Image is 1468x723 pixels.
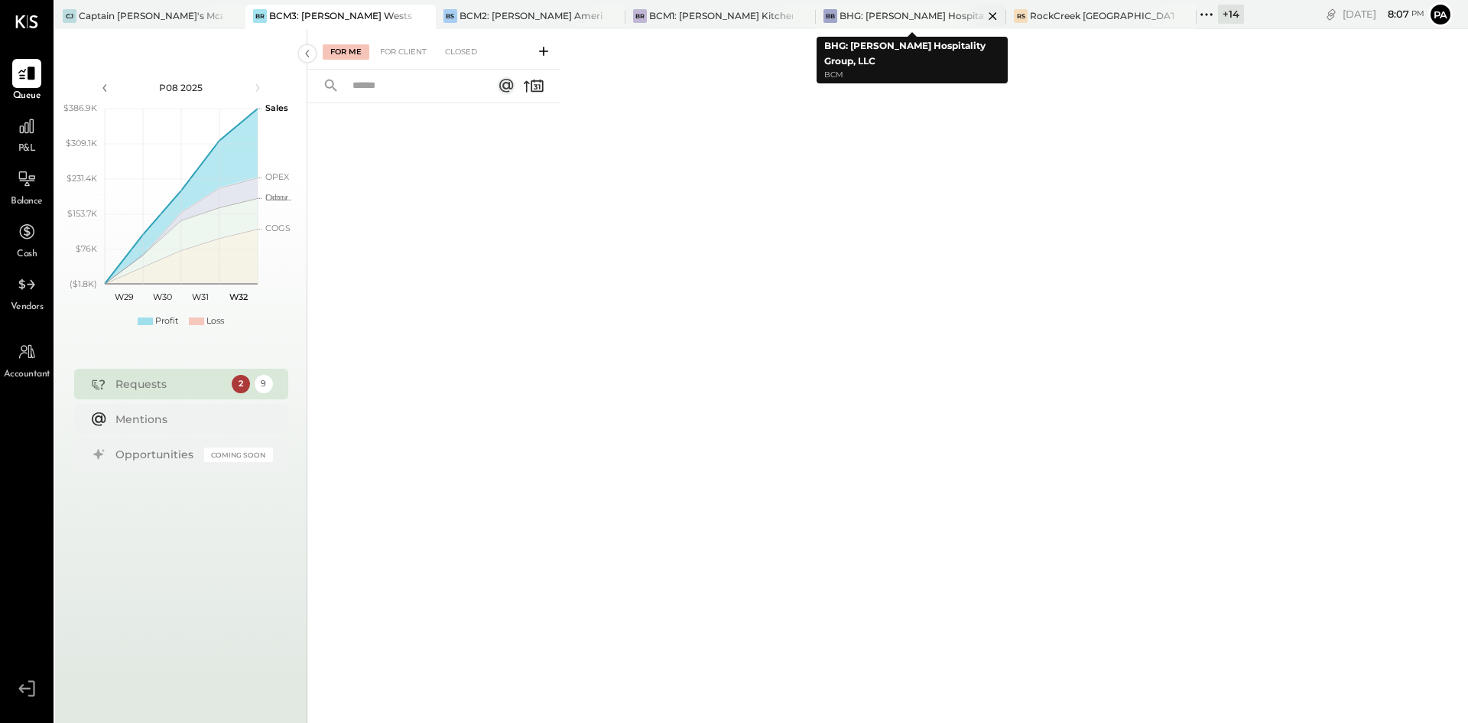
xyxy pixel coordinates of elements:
text: $76K [76,243,97,254]
div: RS [1014,9,1028,23]
div: P08 2025 [116,81,246,94]
text: W32 [229,291,248,302]
a: Accountant [1,337,53,382]
div: For Me [323,44,369,60]
div: Loss [206,315,224,327]
a: Vendors [1,270,53,314]
a: Cash [1,217,53,262]
text: $386.9K [63,103,97,113]
div: 2 [232,375,250,393]
div: BS [443,9,457,23]
div: BB [823,9,837,23]
div: BCM1: [PERSON_NAME] Kitchen Bar Market [649,9,793,22]
text: W29 [114,291,133,302]
div: Captain [PERSON_NAME]'s Mcalestar [79,9,222,22]
div: BR [633,9,647,23]
div: BR [253,9,267,23]
button: Pa [1428,2,1453,27]
text: W30 [152,291,171,302]
div: copy link [1323,6,1339,22]
div: Requests [115,376,224,392]
div: CJ [63,9,76,23]
div: Opportunities [115,447,196,462]
text: Occu... [265,192,291,203]
span: P&L [18,142,36,156]
span: Balance [11,195,43,209]
div: Closed [437,44,485,60]
b: BHG: [PERSON_NAME] Hospitality Group, LLC [824,40,986,67]
div: Coming Soon [204,448,273,462]
div: RockCreek [GEOGRAPHIC_DATA] [1030,9,1174,22]
span: Accountant [4,368,50,382]
div: BHG: [PERSON_NAME] Hospitality Group, LLC [840,9,983,22]
div: BCM2: [PERSON_NAME] American Cooking [460,9,603,22]
text: $231.4K [67,173,97,184]
span: Cash [17,248,37,262]
div: 9 [255,375,273,393]
text: $309.1K [66,138,97,148]
text: OPEX [265,171,290,182]
span: Queue [13,90,41,103]
text: Sales [265,103,288,113]
div: BCM3: [PERSON_NAME] Westside Grill [269,9,413,22]
text: ($1.8K) [70,278,97,289]
div: Mentions [115,412,265,427]
text: W31 [192,291,209,302]
div: + 14 [1218,5,1244,24]
span: Vendors [11,301,44,314]
a: Balance [1,164,53,209]
div: [DATE] [1343,7,1424,21]
text: $153.7K [67,208,97,219]
p: BCM [824,69,1000,82]
div: Profit [155,315,178,327]
a: P&L [1,112,53,156]
div: For Client [372,44,434,60]
a: Queue [1,59,53,103]
text: COGS [265,223,291,233]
